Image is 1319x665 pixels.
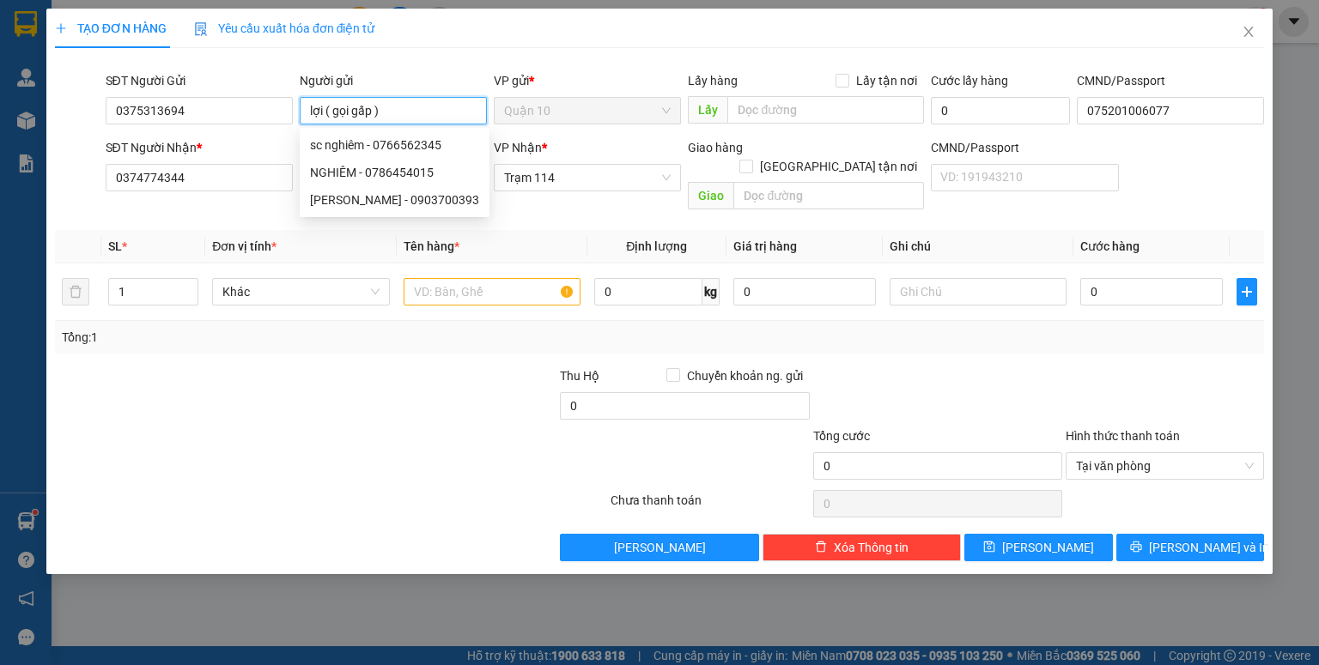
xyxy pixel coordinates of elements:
[1002,538,1094,557] span: [PERSON_NAME]
[310,190,479,209] div: [PERSON_NAME] - 0903700393
[733,182,924,209] input: Dọc đường
[300,186,489,214] div: NGỌC NGHIÊM - 0903700393
[300,71,487,90] div: Người gửi
[931,97,1070,124] input: Cước lấy hàng
[106,71,293,90] div: SĐT Người Gửi
[1076,453,1254,479] span: Tại văn phòng
[964,534,1113,561] button: save[PERSON_NAME]
[1130,541,1142,554] span: printer
[62,278,89,305] button: delete
[614,538,706,557] span: [PERSON_NAME]
[733,278,876,305] input: 0
[983,541,995,554] span: save
[688,182,733,209] span: Giao
[560,369,599,383] span: Thu Hộ
[815,541,827,554] span: delete
[494,71,681,90] div: VP gửi
[813,429,870,443] span: Tổng cước
[626,239,687,253] span: Định lượng
[504,98,671,124] span: Quận 10
[890,278,1067,305] input: Ghi Chú
[404,278,580,305] input: VD: Bàn, Ghế
[494,141,542,154] span: VP Nhận
[310,163,479,182] div: NGHIÊM - 0786454015
[702,278,720,305] span: kg
[222,279,379,305] span: Khác
[55,22,67,34] span: plus
[300,159,489,186] div: NGHIÊM - 0786454015
[1149,538,1269,557] span: [PERSON_NAME] và In
[753,157,924,176] span: [GEOGRAPHIC_DATA] tận nơi
[106,138,293,157] div: SĐT Người Nhận
[194,22,208,36] img: icon
[727,96,924,124] input: Dọc đường
[108,239,122,253] span: SL
[1080,239,1140,253] span: Cước hàng
[688,74,738,88] span: Lấy hàng
[849,71,924,90] span: Lấy tận nơi
[404,239,459,253] span: Tên hàng
[1225,9,1273,57] button: Close
[680,366,810,385] span: Chuyển khoản ng. gửi
[931,74,1008,88] label: Cước lấy hàng
[1242,25,1255,39] span: close
[194,21,375,35] span: Yêu cầu xuất hóa đơn điện tử
[763,534,961,561] button: deleteXóa Thông tin
[1077,71,1264,90] div: CMND/Passport
[931,138,1118,157] div: CMND/Passport
[834,538,909,557] span: Xóa Thông tin
[300,131,489,159] div: sc nghiêm - 0766562345
[733,239,797,253] span: Giá trị hàng
[1237,285,1256,299] span: plus
[688,141,743,154] span: Giao hàng
[688,96,727,124] span: Lấy
[883,230,1073,263] th: Ghi chú
[310,136,479,154] div: sc nghiêm - 0766562345
[62,328,510,347] div: Tổng: 1
[1066,429,1180,443] label: Hình thức thanh toán
[212,239,277,253] span: Đơn vị tính
[504,165,671,190] span: Trạm 114
[1116,534,1265,561] button: printer[PERSON_NAME] và In
[1237,278,1257,305] button: plus
[609,491,811,521] div: Chưa thanh toán
[55,21,167,35] span: TẠO ĐƠN HÀNG
[560,534,758,561] button: [PERSON_NAME]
